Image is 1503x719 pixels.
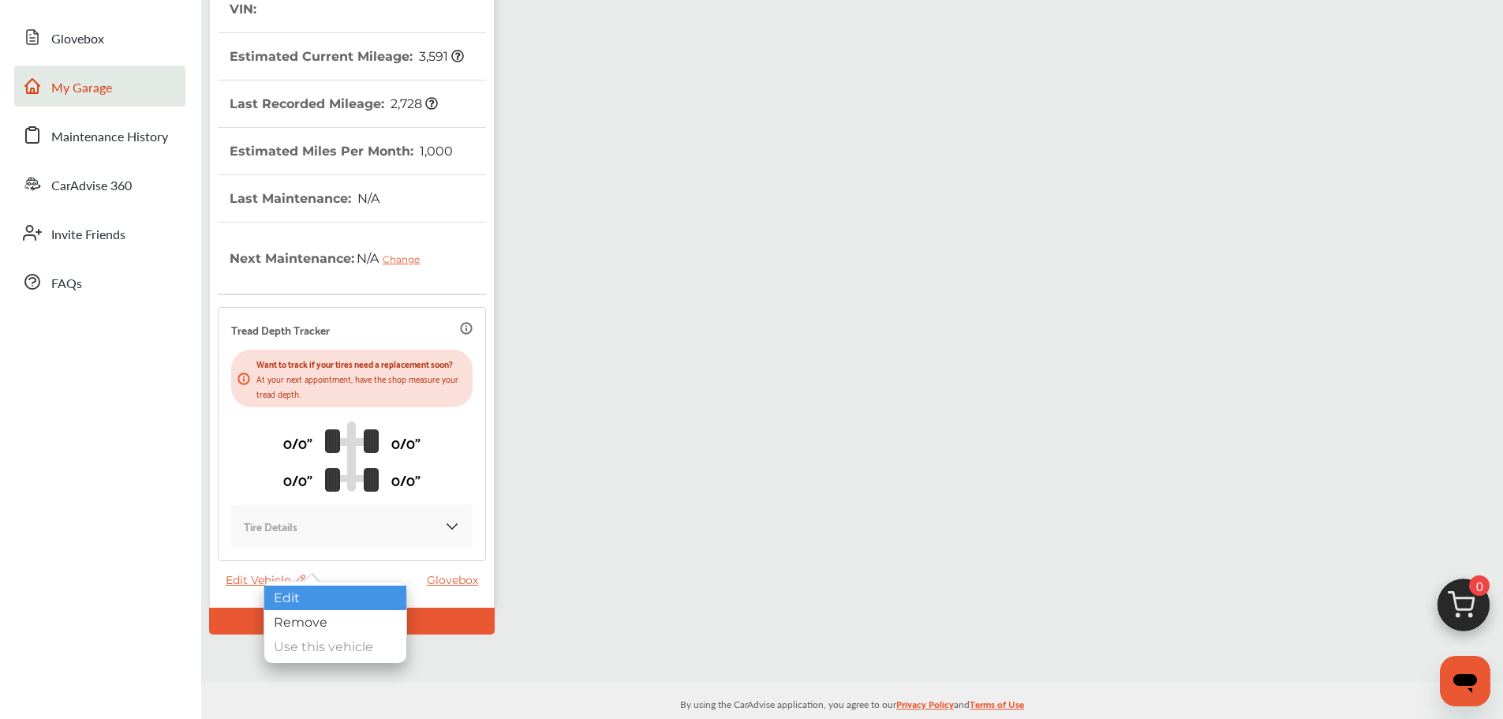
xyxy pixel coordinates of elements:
[209,608,495,635] div: Default
[264,586,406,610] div: Edit
[244,517,297,535] p: Tire Details
[230,33,464,80] th: Estimated Current Mileage :
[355,191,379,206] span: N/A
[14,66,185,107] a: My Garage
[230,223,432,294] th: Next Maintenance :
[427,573,486,587] a: Glovebox
[1440,656,1490,706] iframe: Button to launch messaging window
[388,96,438,111] span: 2,728
[391,430,421,455] p: 0/0"
[231,320,330,339] p: Tread Depth Tracker
[283,430,312,455] p: 0/0"
[14,163,185,204] a: CarAdvise 360
[51,78,112,99] span: My Garage
[256,356,466,371] p: Want to track if your tires need a replacement soon?
[230,81,438,127] th: Last Recorded Mileage :
[226,573,305,587] span: Edit Vehicle
[417,49,464,64] span: 3,591
[230,175,379,222] th: Last Maintenance :
[1469,575,1490,596] span: 0
[417,144,453,159] span: 1,000
[14,17,185,58] a: Glovebox
[264,610,406,635] div: Remove
[325,421,379,492] img: tire_track_logo.b900bcbc.svg
[14,261,185,302] a: FAQs
[51,176,132,197] span: CarAdvise 360
[391,467,421,492] p: 0/0"
[1426,571,1501,647] img: cart_icon.3d0951e8.svg
[14,114,185,155] a: Maintenance History
[51,29,104,50] span: Glovebox
[201,695,1503,712] p: By using the CarAdvise application, you agree to our and
[51,225,125,245] span: Invite Friends
[230,128,453,174] th: Estimated Miles Per Month :
[354,238,432,278] span: N/A
[283,467,312,492] p: 0/0"
[264,635,406,659] div: Use this vehicle
[51,274,82,294] span: FAQs
[51,127,168,148] span: Maintenance History
[444,519,460,534] img: KOKaJQAAAABJRU5ErkJggg==
[383,253,428,265] div: Change
[14,212,185,253] a: Invite Friends
[256,371,466,401] p: At your next appointment, have the shop measure your tread depth.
